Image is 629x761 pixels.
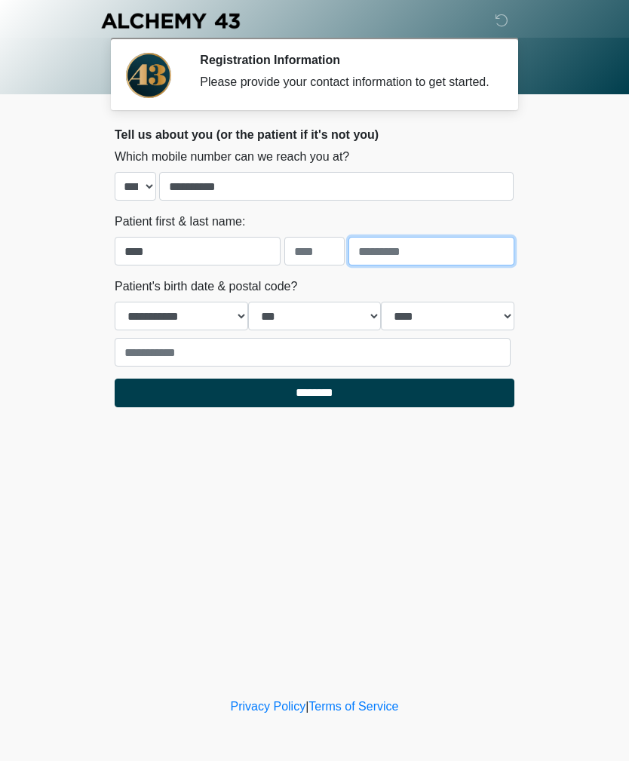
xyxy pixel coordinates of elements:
h2: Tell us about you (or the patient if it's not you) [115,127,514,142]
img: Alchemy 43 Logo [100,11,241,30]
a: Terms of Service [308,700,398,713]
label: Patient's birth date & postal code? [115,278,297,296]
img: Agent Avatar [126,53,171,98]
label: Patient first & last name: [115,213,245,231]
a: Privacy Policy [231,700,306,713]
div: Please provide your contact information to get started. [200,73,492,91]
a: | [305,700,308,713]
h2: Registration Information [200,53,492,67]
label: Which mobile number can we reach you at? [115,148,349,166]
